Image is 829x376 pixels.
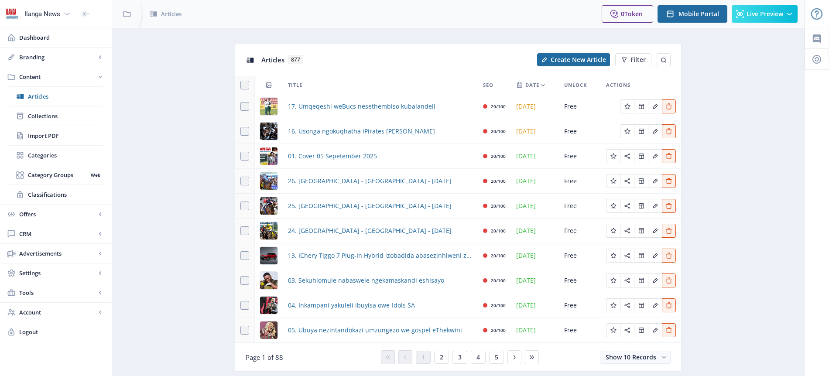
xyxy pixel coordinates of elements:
div: Ilanga News [24,4,60,24]
a: Edit page [662,251,676,259]
a: Edit page [662,102,676,110]
span: Collections [28,112,103,120]
a: Edit page [648,325,662,334]
a: Articles [9,87,103,106]
a: Edit page [648,126,662,135]
td: Free [559,268,601,293]
a: Edit page [648,301,662,309]
a: Import PDF [9,126,103,145]
div: 20/100 [491,226,506,236]
div: 20/100 [491,250,506,261]
a: 26. [GEOGRAPHIC_DATA] - [GEOGRAPHIC_DATA] - [DATE] [288,176,452,186]
td: [DATE] [511,144,559,169]
a: Edit page [648,251,662,259]
a: Edit page [648,276,662,284]
a: 04. Inkampani yakuleli ibuyisa owe-Idols SA [288,300,415,311]
a: Edit page [662,176,676,185]
span: Category Groups [28,171,88,179]
span: Branding [19,53,96,62]
span: 13. IChery Tiggo 7 Plug-In Hybrid izobadida abasezinhlweni zokuthenga izimoto [288,250,473,261]
span: Live Preview [747,10,783,17]
a: 17. Umqeqeshi weBucs nesethembiso kubalandeli [288,101,435,112]
img: 1e2dec7c-9c33-429e-b32c-7eb31901d810.png [260,172,277,190]
button: 0Token [602,5,653,23]
div: 20/100 [491,201,506,211]
td: Free [559,94,601,119]
img: 61a610a0-6108-42aa-b9ea-d1061b9b0bb7.png [260,222,277,239]
a: Edit page [662,201,676,209]
span: Advertisements [19,249,96,258]
app-collection-view: Articles [235,44,682,372]
a: Edit page [620,176,634,185]
a: Edit page [620,201,634,209]
span: Offers [19,210,96,219]
a: Edit page [662,151,676,160]
a: Edit page [634,251,648,259]
div: 20/100 [491,325,506,335]
a: Edit page [648,176,662,185]
span: Mobile Portal [678,10,719,17]
a: 01. Cover 05 Sepetember 2025 [288,151,377,161]
span: Tools [19,288,96,297]
a: Edit page [648,102,662,110]
a: Classifications [9,185,103,204]
td: [DATE] [511,268,559,293]
span: Content [19,72,96,81]
span: Categories [28,151,103,160]
a: Edit page [634,176,648,185]
a: Edit page [620,102,634,110]
a: Edit page [606,226,620,234]
a: Edit page [648,151,662,160]
a: Edit page [606,251,620,259]
td: Free [559,169,601,194]
td: [DATE] [511,194,559,219]
a: Category GroupsWeb [9,165,103,185]
a: Categories [9,146,103,165]
a: Edit page [662,276,676,284]
a: Edit page [634,226,648,234]
a: 25. [GEOGRAPHIC_DATA] - [GEOGRAPHIC_DATA] - [DATE] [288,201,452,211]
td: Free [559,119,601,144]
td: [DATE] [511,293,559,318]
td: [DATE] [511,318,559,343]
a: Edit page [606,276,620,284]
span: Articles [161,10,182,18]
span: 03. Sekuhlomule nabaswele ngekamaskandi eshisayo [288,275,444,286]
a: Edit page [634,126,648,135]
a: Collections [9,106,103,126]
div: 20/100 [491,300,506,311]
td: [DATE] [511,243,559,268]
td: [DATE] [511,94,559,119]
div: 20/100 [491,275,506,286]
a: Edit page [634,151,648,160]
a: Edit page [648,201,662,209]
span: Articles [261,55,284,64]
a: Edit page [662,301,676,309]
a: Edit page [620,301,634,309]
span: Title [288,80,302,90]
img: 44e3dbaf-cb3e-405f-8c32-01838165e064.png [260,272,277,289]
a: 24. [GEOGRAPHIC_DATA] - [GEOGRAPHIC_DATA] - [DATE] [288,226,452,236]
img: 1389905a-06c5-46a1-8bea-fbf1649b32a9.png [260,147,277,165]
span: Account [19,308,96,317]
img: f28618c8-1360-4baf-b35d-436cca40e00a.png [260,321,277,339]
td: Free [559,293,601,318]
button: Mobile Portal [658,5,727,23]
a: Edit page [606,176,620,185]
a: New page [532,53,610,66]
td: [DATE] [511,169,559,194]
a: Edit page [606,325,620,334]
div: 20/100 [491,176,506,186]
a: Edit page [620,151,634,160]
span: Filter [630,56,646,63]
a: Edit page [620,325,634,334]
span: Unlock [564,80,587,90]
a: 16. Usonga ngokuqhatha iPirates [PERSON_NAME] [288,126,435,137]
a: Edit page [662,325,676,334]
button: Create New Article [537,53,610,66]
td: Free [559,318,601,343]
td: Free [559,243,601,268]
